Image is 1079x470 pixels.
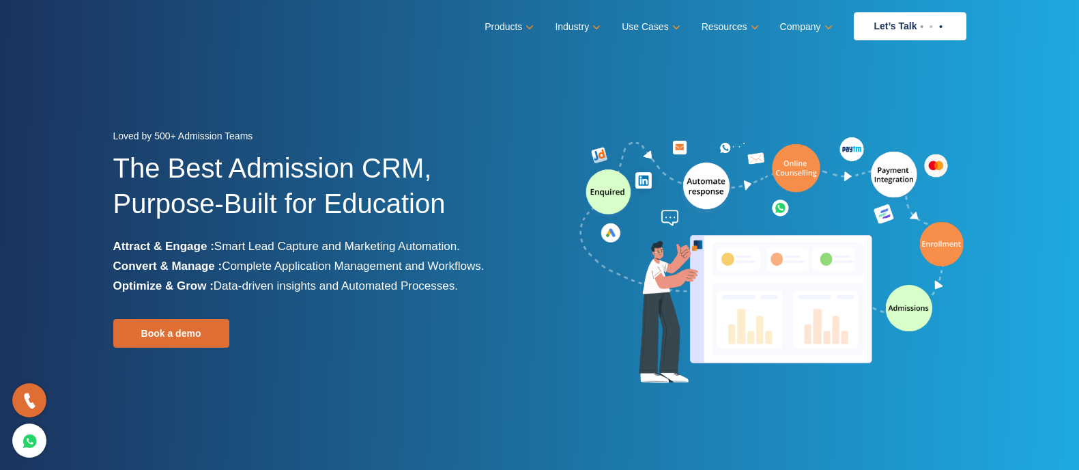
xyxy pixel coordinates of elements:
[113,150,530,236] h1: The Best Admission CRM, Purpose-Built for Education
[214,240,460,253] span: Smart Lead Capture and Marketing Automation.
[555,17,598,37] a: Industry
[113,319,229,348] a: Book a demo
[113,126,530,150] div: Loved by 500+ Admission Teams
[485,17,531,37] a: Products
[622,17,677,37] a: Use Cases
[214,279,458,292] span: Data-driven insights and Automated Processes.
[577,134,966,389] img: admission-software-home-page-header
[702,17,756,37] a: Resources
[113,279,214,292] b: Optimize & Grow :
[113,240,214,253] b: Attract & Engage :
[854,12,966,40] a: Let’s Talk
[780,17,830,37] a: Company
[113,260,222,273] b: Convert & Manage :
[222,260,484,273] span: Complete Application Management and Workflows.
